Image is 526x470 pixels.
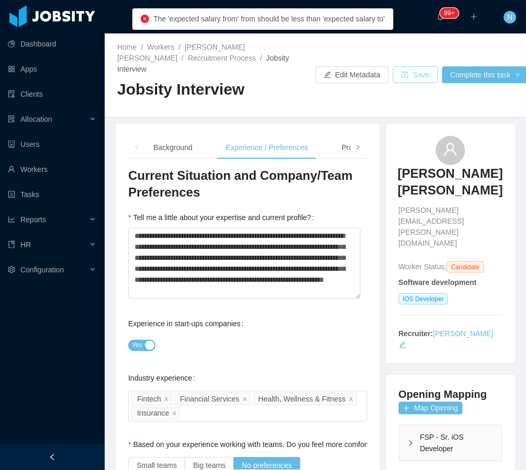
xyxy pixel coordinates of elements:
span: Candidate [447,261,484,273]
input: Industry experience [182,408,188,420]
button: icon: editEdit Metadata [316,66,389,83]
sup: 1642 [440,8,459,18]
div: Insurance [137,408,169,419]
i: icon: close [164,397,169,403]
a: Workers [147,43,174,51]
span: / [141,43,143,51]
i: icon: user [443,142,458,157]
div: Health, Wellness & Fitness [259,394,346,405]
span: N [508,11,513,24]
div: icon: rightFSP - Sr. iOS Developer [399,426,502,461]
label: Tell me a little about your expertise and current profile? [128,213,318,222]
i: icon: left [134,145,139,150]
i: icon: bell [437,13,444,20]
a: icon: auditClients [8,84,96,105]
span: Small teams [137,462,177,470]
li: Financial Services [174,393,251,406]
i: icon: close-circle [141,15,149,23]
i: icon: right [355,145,361,150]
span: Allocation [20,115,52,123]
a: Recruitment Process [188,54,256,62]
i: icon: setting [8,266,15,273]
a: icon: profileTasks [8,184,96,205]
i: icon: close [242,397,248,403]
span: Reports [20,215,46,224]
label: Industry experience [128,374,199,383]
strong: Software development [399,278,477,286]
strong: Recruiter: [399,330,433,338]
span: The 'expected salary from' from should be less than 'expected salary to' [153,15,385,23]
span: Worker Status: [399,262,447,271]
span: Big teams [193,462,226,470]
h3: Current Situation and Company/Team Preferences [128,167,367,201]
span: / [182,54,184,62]
a: icon: userWorkers [8,159,96,180]
label: Experience in start-ups companies [128,320,248,328]
li: Insurance [131,407,180,420]
a: [PERSON_NAME] [433,330,494,338]
span: IOS Developer [399,293,449,305]
div: Fintech [137,394,161,405]
span: No preferences [242,462,292,470]
span: Configuration [20,266,64,274]
a: icon: appstoreApps [8,59,96,79]
div: Experience / Preferences [218,136,317,159]
div: Financial Services [180,394,240,405]
span: HR [20,240,31,249]
span: / [260,54,262,62]
button: icon: saveSave [393,66,438,83]
i: icon: solution [8,116,15,123]
h3: [PERSON_NAME] [PERSON_NAME] [398,165,503,199]
i: icon: line-chart [8,216,15,223]
span: / [178,43,181,51]
i: icon: close [172,411,177,417]
button: Experience in start-ups companies [128,340,155,351]
a: icon: robotUsers [8,134,96,155]
span: [PERSON_NAME][EMAIL_ADDRESS][PERSON_NAME][DOMAIN_NAME] [399,205,502,249]
h2: Jobsity Interview [117,79,316,100]
i: icon: close [349,397,354,403]
textarea: Tell me a little about your expertise and current profile? [128,228,361,299]
a: icon: pie-chartDashboard [8,33,96,54]
div: Background [145,136,201,159]
i: icon: plus [471,13,478,20]
li: Fintech [131,393,172,406]
i: icon: right [408,440,414,446]
a: [PERSON_NAME] [PERSON_NAME] [398,165,503,205]
span: Yes [132,340,142,351]
li: Health, Wellness & Fitness [253,393,357,406]
h4: Opening Mapping [399,387,487,402]
i: icon: edit [399,341,406,349]
button: icon: plusMap Opening [399,402,463,415]
a: Home [117,43,137,51]
div: Profile [333,136,371,159]
i: icon: book [8,241,15,248]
